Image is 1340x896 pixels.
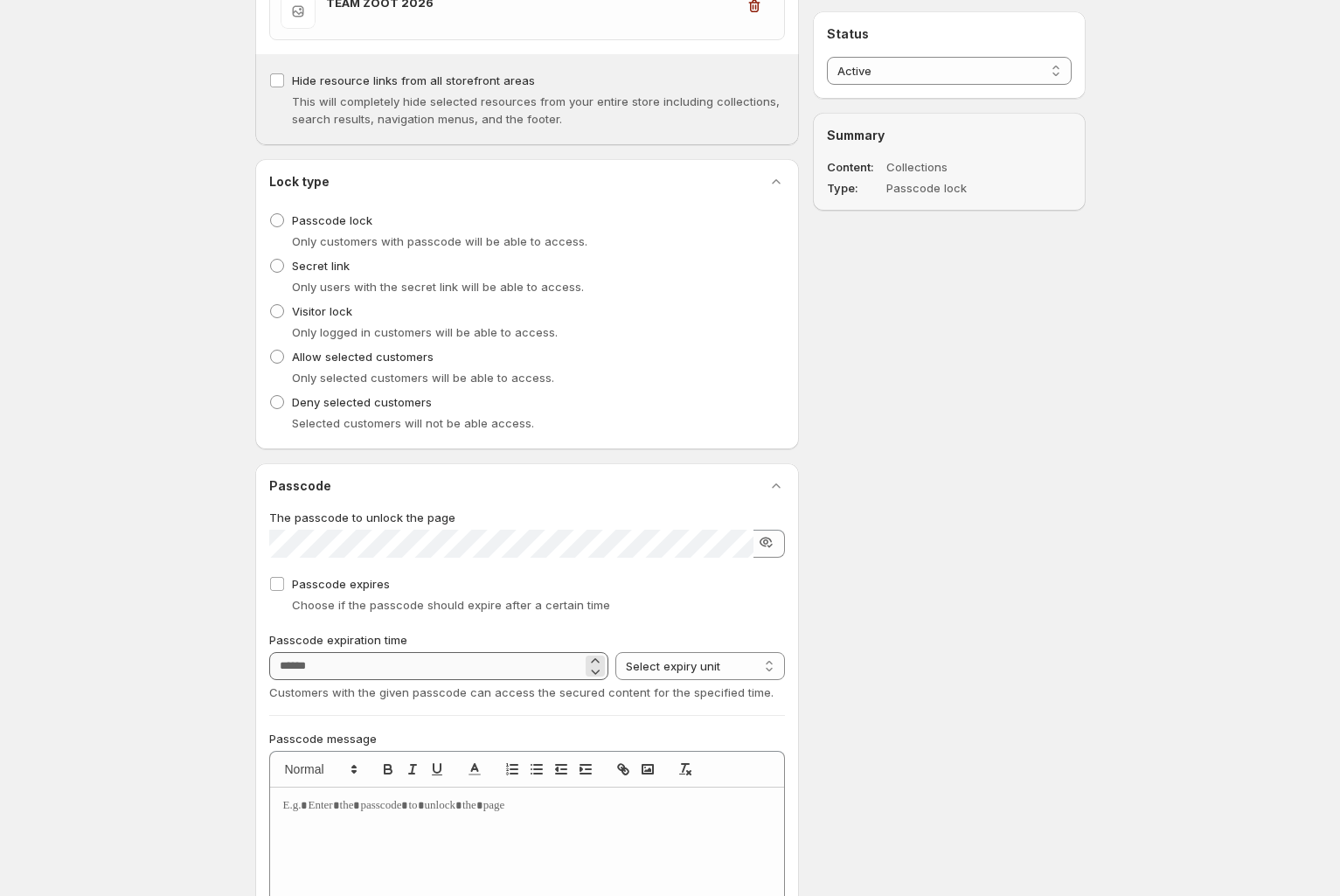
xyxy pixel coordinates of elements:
[292,213,372,227] span: Passcode lock
[292,416,534,430] span: Selected customers will not be able access.
[292,598,610,612] span: Choose if the passcode should expire after a certain time
[269,730,786,747] p: Passcode message
[269,477,331,495] h2: Passcode
[827,127,1071,144] h2: Summary
[292,371,554,385] span: Only selected customers will be able to access.
[269,173,330,191] h2: Lock type
[827,25,1071,43] h2: Status
[292,234,587,248] span: Only customers with passcode will be able to access.
[292,577,390,591] span: Passcode expires
[886,158,1021,176] dd: Collections
[827,158,883,176] dt: Content:
[827,179,883,197] dt: Type:
[292,259,350,273] span: Secret link
[292,94,780,126] span: This will completely hide selected resources from your entire store including collections, search...
[292,350,434,364] span: Allow selected customers
[886,179,1021,197] dd: Passcode lock
[292,280,584,294] span: Only users with the secret link will be able to access.
[269,684,786,701] p: Customers with the given passcode can access the secured content for the specified time.
[292,73,535,87] span: Hide resource links from all storefront areas
[292,395,432,409] span: Deny selected customers
[269,511,455,524] span: The passcode to unlock the page
[292,325,558,339] span: Only logged in customers will be able to access.
[292,304,352,318] span: Visitor lock
[269,631,786,649] p: Passcode expiration time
